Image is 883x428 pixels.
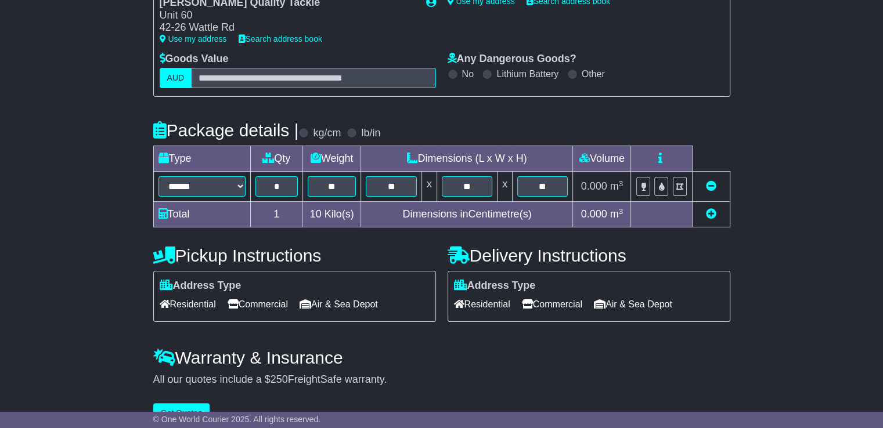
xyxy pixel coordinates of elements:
span: © One World Courier 2025. All rights reserved. [153,415,321,424]
sup: 3 [619,207,623,216]
td: x [421,172,437,202]
div: Unit 60 [160,9,415,22]
span: Air & Sea Depot [594,295,672,313]
a: Remove this item [706,180,716,192]
label: Address Type [454,280,536,292]
a: Search address book [239,34,322,43]
span: Air & Sea Depot [300,295,378,313]
span: 250 [271,373,288,385]
td: Dimensions in Centimetre(s) [361,202,573,227]
label: Goods Value [160,53,229,66]
td: Qty [250,146,302,172]
td: Type [153,146,250,172]
h4: Pickup Instructions [153,246,436,265]
span: m [610,208,623,220]
span: Residential [160,295,216,313]
div: 42-26 Wattle Rd [160,21,415,34]
td: Weight [302,146,361,172]
label: Address Type [160,280,242,292]
td: Kilo(s) [302,202,361,227]
span: Residential [454,295,510,313]
label: Other [582,68,605,79]
label: AUD [160,68,192,88]
span: Commercial [228,295,288,313]
td: Total [153,202,250,227]
td: Volume [573,146,631,172]
a: Add new item [706,208,716,220]
span: 0.000 [581,180,607,192]
td: 1 [250,202,302,227]
label: Lithium Battery [496,68,558,79]
label: kg/cm [313,127,341,140]
div: All our quotes include a $ FreightSafe warranty. [153,373,730,386]
h4: Warranty & Insurance [153,348,730,367]
span: Commercial [522,295,582,313]
a: Use my address [160,34,227,43]
span: 10 [310,208,322,220]
label: Any Dangerous Goods? [448,53,576,66]
sup: 3 [619,179,623,188]
label: lb/in [361,127,380,140]
span: 0.000 [581,208,607,220]
span: m [610,180,623,192]
button: Get Quotes [153,403,210,423]
label: No [462,68,474,79]
td: Dimensions (L x W x H) [361,146,573,172]
h4: Package details | [153,121,299,140]
h4: Delivery Instructions [448,246,730,265]
td: x [498,172,513,202]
